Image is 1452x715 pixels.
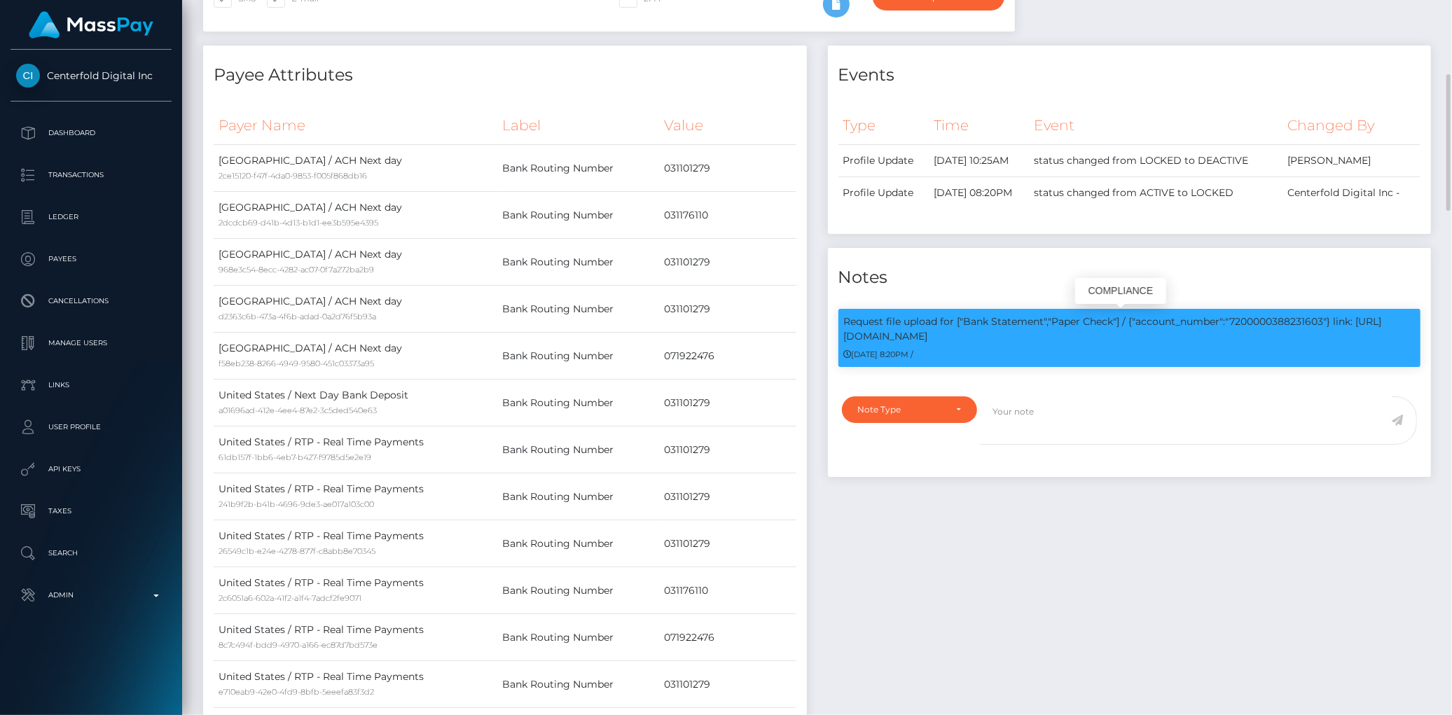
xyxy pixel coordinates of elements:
[11,242,172,277] a: Payees
[497,145,659,192] td: Bank Routing Number
[838,177,929,209] td: Profile Update
[16,123,166,144] p: Dashboard
[219,640,378,650] small: 8c7c494f-bdd9-4970-a166-ec87d7bd573e
[16,543,166,564] p: Search
[497,661,659,708] td: Bank Routing Number
[844,314,1416,344] p: Request file upload for ["Bank Statement","Paper Check"] / {"account_number":"7200000388231603"} ...
[659,106,796,145] th: Value
[838,145,929,177] td: Profile Update
[16,501,166,522] p: Taxes
[219,218,378,228] small: 2dcdcb69-d41b-4d13-b1d1-ee3b595e4395
[659,239,796,286] td: 031101279
[11,368,172,403] a: Links
[929,106,1028,145] th: Time
[16,291,166,312] p: Cancellations
[214,63,796,88] h4: Payee Attributes
[214,661,497,708] td: United States / RTP - Real Time Payments
[659,520,796,567] td: 031101279
[1029,177,1283,209] td: status changed from ACTIVE to LOCKED
[214,473,497,520] td: United States / RTP - Real Time Payments
[497,426,659,473] td: Bank Routing Number
[929,145,1028,177] td: [DATE] 10:25AM
[214,145,497,192] td: [GEOGRAPHIC_DATA] / ACH Next day
[858,404,946,415] div: Note Type
[11,578,172,613] a: Admin
[219,499,374,509] small: 241b9f2b-b41b-4696-9de3-ae017a103c00
[497,192,659,239] td: Bank Routing Number
[16,333,166,354] p: Manage Users
[219,359,374,368] small: f58eb238-8266-4949-9580-451c03373a95
[219,593,361,603] small: 2c6051a6-602a-41f2-a1f4-7adcf2fe9071
[11,536,172,571] a: Search
[659,192,796,239] td: 031176110
[659,380,796,426] td: 031101279
[214,192,497,239] td: [GEOGRAPHIC_DATA] / ACH Next day
[497,614,659,661] td: Bank Routing Number
[1282,145,1420,177] td: [PERSON_NAME]
[497,333,659,380] td: Bank Routing Number
[219,687,374,697] small: e710eab9-42e0-4fd9-8bfb-5eeefa83f3d2
[659,145,796,192] td: 031101279
[659,286,796,333] td: 031101279
[1029,106,1283,145] th: Event
[497,520,659,567] td: Bank Routing Number
[16,207,166,228] p: Ledger
[11,410,172,445] a: User Profile
[1029,145,1283,177] td: status changed from LOCKED to DEACTIVE
[11,494,172,529] a: Taxes
[659,614,796,661] td: 071922476
[219,546,375,556] small: 26549c1b-e24e-4278-877f-c8abb8e70345
[929,177,1028,209] td: [DATE] 08:20PM
[16,249,166,270] p: Payees
[838,63,1421,88] h4: Events
[497,106,659,145] th: Label
[16,459,166,480] p: API Keys
[838,265,1421,290] h4: Notes
[219,405,377,415] small: a01696ad-412e-4ee4-87e2-3c5ded540e63
[214,520,497,567] td: United States / RTP - Real Time Payments
[219,171,367,181] small: 2ce15120-f47f-4da0-9853-f005f868db16
[497,286,659,333] td: Bank Routing Number
[11,116,172,151] a: Dashboard
[11,69,172,82] span: Centerfold Digital Inc
[497,239,659,286] td: Bank Routing Number
[497,473,659,520] td: Bank Routing Number
[659,661,796,708] td: 031101279
[214,106,497,145] th: Payer Name
[11,452,172,487] a: API Keys
[11,284,172,319] a: Cancellations
[659,567,796,614] td: 031176110
[659,426,796,473] td: 031101279
[1282,106,1420,145] th: Changed By
[29,11,153,39] img: MassPay Logo
[1282,177,1420,209] td: Centerfold Digital Inc -
[497,380,659,426] td: Bank Routing Number
[842,396,978,423] button: Note Type
[11,158,172,193] a: Transactions
[659,333,796,380] td: 071922476
[214,614,497,661] td: United States / RTP - Real Time Payments
[16,165,166,186] p: Transactions
[838,106,929,145] th: Type
[11,326,172,361] a: Manage Users
[16,375,166,396] p: Links
[659,473,796,520] td: 031101279
[219,312,376,321] small: d2363c6b-473a-4f6b-adad-0a2d76f5b93a
[1075,278,1166,304] div: COMPLIANCE
[11,200,172,235] a: Ledger
[214,239,497,286] td: [GEOGRAPHIC_DATA] / ACH Next day
[16,585,166,606] p: Admin
[214,286,497,333] td: [GEOGRAPHIC_DATA] / ACH Next day
[214,426,497,473] td: United States / RTP - Real Time Payments
[214,333,497,380] td: [GEOGRAPHIC_DATA] / ACH Next day
[219,265,374,275] small: 968e3c54-8ecc-4282-ac07-0f7a272ba2b9
[214,567,497,614] td: United States / RTP - Real Time Payments
[214,380,497,426] td: United States / Next Day Bank Deposit
[497,567,659,614] td: Bank Routing Number
[844,349,914,359] small: [DATE] 8:20PM /
[219,452,371,462] small: 61db157f-1bb6-4eb7-b427-f9785d5e2e19
[16,64,40,88] img: Centerfold Digital Inc
[16,417,166,438] p: User Profile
